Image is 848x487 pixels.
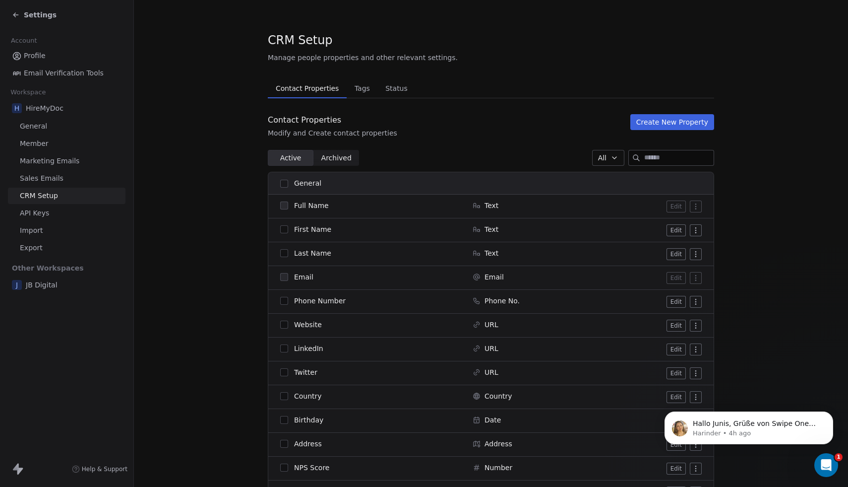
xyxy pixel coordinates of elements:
span: Website [294,320,322,330]
a: Export [8,240,125,256]
span: Email [485,272,504,282]
a: Settings [12,10,57,20]
span: Address [294,439,322,449]
button: Edit [666,344,686,355]
span: NPS Score [294,463,329,473]
span: Contact Properties [272,81,343,95]
span: All [598,153,606,163]
span: Phone Number [294,296,346,306]
span: URL [485,367,498,377]
span: First Name [294,224,331,234]
span: Marketing Emails [20,156,79,166]
a: Help & Support [72,465,127,473]
button: Edit [666,248,686,260]
div: Modify and Create contact properties [268,128,397,138]
span: Address [485,439,512,449]
span: Number [485,463,512,473]
a: Profile [8,48,125,64]
span: Settings [24,10,57,20]
span: Status [381,81,412,95]
span: Profile [24,51,46,61]
a: API Keys [8,205,125,221]
iframe: Intercom live chat [814,453,838,477]
span: General [294,178,321,189]
a: CRM Setup [8,188,125,204]
span: Birthday [294,415,323,425]
span: Archived [321,153,352,163]
button: Edit [666,272,686,284]
button: Edit [666,367,686,379]
span: Last Name [294,248,331,258]
span: Tags [351,81,374,95]
span: Phone No. [485,296,520,306]
span: Text [485,248,498,258]
span: LinkedIn [294,344,323,353]
span: Date [485,415,501,425]
span: Email Verification Tools [24,68,104,78]
a: General [8,118,125,135]
iframe: Intercom notifications message [650,391,848,460]
span: HireMyDoc [26,103,63,113]
span: URL [485,320,498,330]
span: JB Digital [26,280,58,290]
span: Export [20,243,43,253]
span: Full Name [294,201,329,210]
button: Edit [666,224,686,236]
span: Email [294,272,313,282]
span: Twitter [294,367,317,377]
span: Other Workspaces [8,260,88,276]
button: Edit [666,320,686,332]
a: Member [8,136,125,152]
span: Manage people properties and other relevant settings. [268,53,458,63]
a: Email Verification Tools [8,65,125,81]
span: H [12,103,22,113]
span: CRM Setup [268,33,332,48]
span: Member [20,139,49,149]
div: Contact Properties [268,114,397,126]
button: Create New Property [630,114,714,130]
button: Edit [666,463,686,475]
button: Edit [666,201,686,212]
span: 1 [835,453,843,461]
span: Text [485,224,498,234]
span: API Keys [20,208,49,218]
span: Help & Support [82,465,127,473]
a: Import [8,222,125,239]
span: J [12,280,22,290]
span: Sales Emails [20,173,63,184]
span: URL [485,344,498,353]
span: Country [294,391,322,401]
a: Marketing Emails [8,153,125,169]
button: Edit [666,296,686,308]
span: Workspace [6,85,50,100]
a: Sales Emails [8,170,125,187]
span: Country [485,391,512,401]
span: CRM Setup [20,191,58,201]
span: Account [6,33,41,48]
span: Text [485,201,498,210]
span: General [20,121,47,132]
span: Import [20,225,43,236]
